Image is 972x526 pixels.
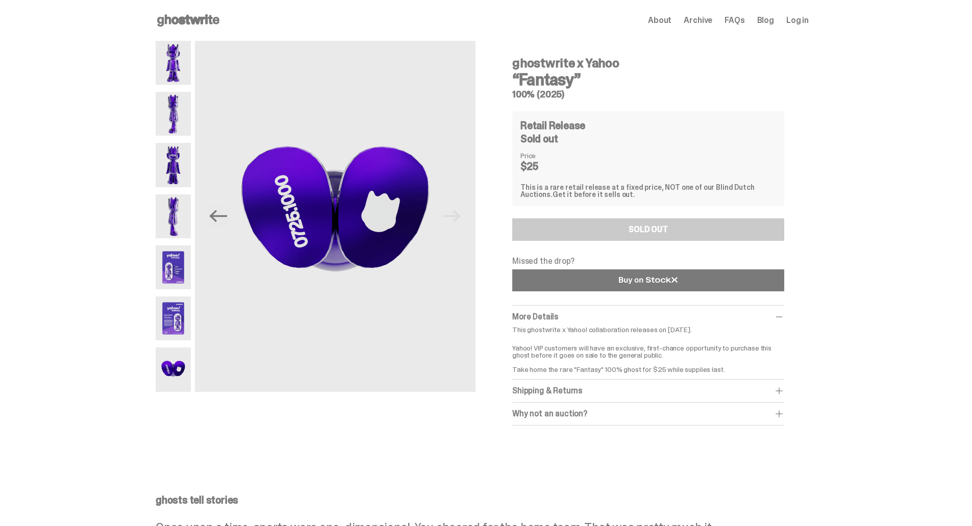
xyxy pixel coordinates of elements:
img: Yahoo-HG---5.png [156,245,191,289]
dd: $25 [520,161,571,171]
div: This is a rare retail release at a fixed price, NOT one of our Blind Dutch Auctions. [520,184,776,198]
img: Yahoo-HG---1.png [156,41,191,85]
a: Blog [757,16,774,24]
a: About [648,16,671,24]
p: Yahoo! VIP customers will have an exclusive, first-chance opportunity to purchase this ghost befo... [512,337,784,373]
a: Archive [684,16,712,24]
h4: ghostwrite x Yahoo [512,57,784,69]
p: Missed the drop? [512,257,784,265]
img: Yahoo-HG---7.png [156,347,191,391]
div: Sold out [520,134,776,144]
span: Get it before it sells out. [553,190,635,199]
a: Log in [786,16,809,24]
button: SOLD OUT [512,218,784,241]
img: Yahoo-HG---3.png [156,143,191,187]
h4: Retail Release [520,120,585,131]
img: Yahoo-HG---4.png [156,194,191,238]
div: Shipping & Returns [512,386,784,396]
dt: Price [520,152,571,159]
button: Previous [207,205,230,228]
span: More Details [512,311,558,322]
p: ghosts tell stories [156,495,809,505]
p: This ghostwrite x Yahoo! collaboration releases on [DATE]. [512,326,784,333]
a: FAQs [725,16,744,24]
h3: “Fantasy” [512,71,784,88]
div: Why not an auction? [512,409,784,419]
div: SOLD OUT [629,226,668,234]
img: Yahoo-HG---6.png [156,296,191,340]
h5: 100% (2025) [512,90,784,99]
img: Yahoo-HG---7.png [195,41,476,392]
img: Yahoo-HG---2.png [156,92,191,136]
